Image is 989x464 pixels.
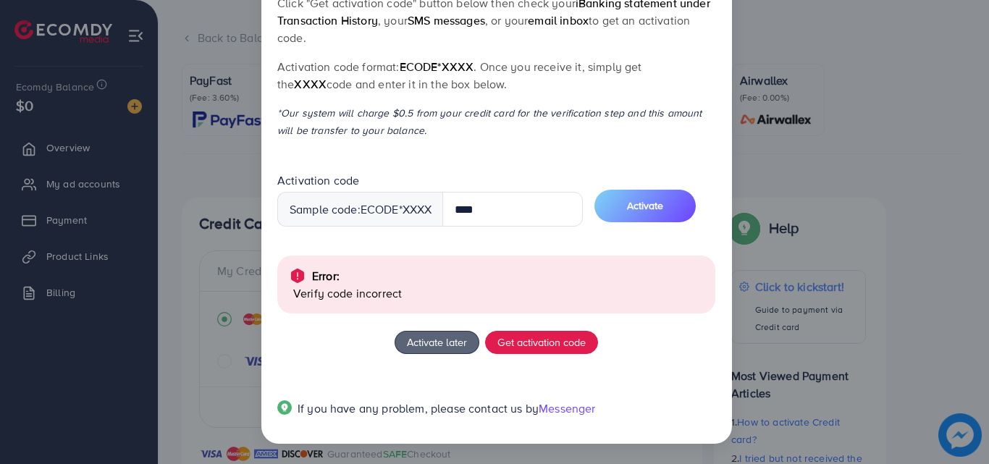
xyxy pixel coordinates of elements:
[294,76,327,92] span: XXXX
[497,334,586,350] span: Get activation code
[312,267,340,284] p: Error:
[277,172,359,189] label: Activation code
[298,400,539,416] span: If you have any problem, please contact us by
[277,58,715,93] p: Activation code format: . Once you receive it, simply get the code and enter it in the box below.
[539,400,595,416] span: Messenger
[627,198,663,213] span: Activate
[407,334,467,350] span: Activate later
[289,267,306,284] img: alert
[277,400,292,415] img: Popup guide
[408,12,485,28] span: SMS messages
[485,331,598,354] button: Get activation code
[594,190,696,222] button: Activate
[277,192,444,227] div: Sample code: *XXXX
[361,201,399,218] span: ecode
[277,104,715,139] p: *Our system will charge $0.5 from your credit card for the verification step and this amount will...
[528,12,589,28] span: email inbox
[395,331,479,354] button: Activate later
[400,59,474,75] span: ecode*XXXX
[293,284,704,302] p: Verify code incorrect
